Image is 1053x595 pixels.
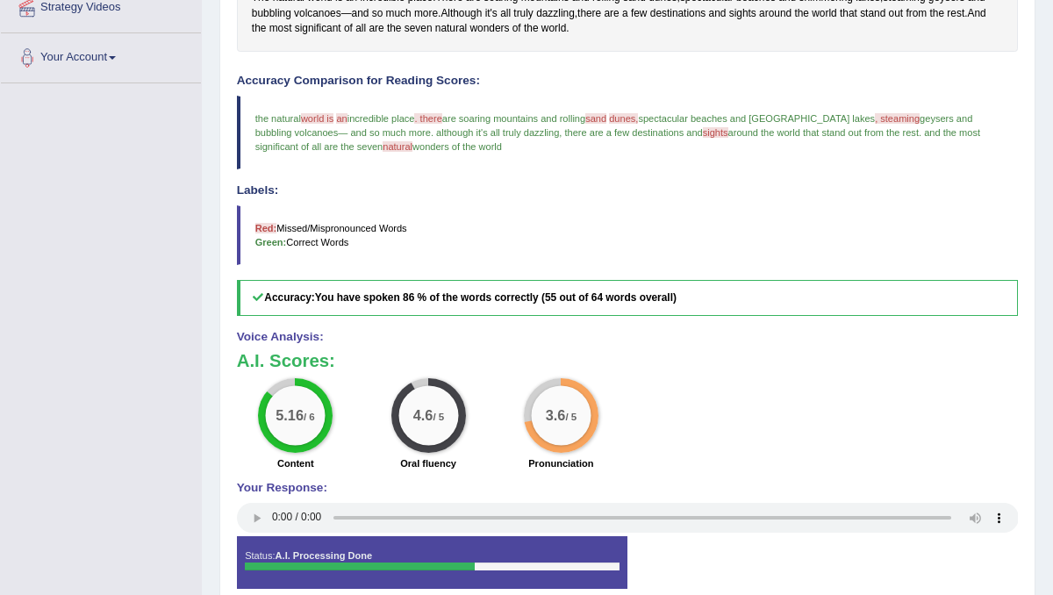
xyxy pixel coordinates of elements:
label: Oral fluency [400,456,456,470]
small: / 6 [304,412,315,423]
span: — [338,127,347,138]
big: 3.6 [546,408,566,424]
span: around the world that stand out from the rest [728,127,919,138]
span: Click to see word definition [414,6,438,22]
span: there are a few destinations and [565,127,703,138]
h4: Labels: [237,184,1019,197]
span: dunes, [609,113,638,124]
span: Click to see word definition [294,6,341,22]
span: Click to see word definition [295,21,341,37]
span: Click to see word definition [968,6,986,22]
span: Click to see word definition [812,6,836,22]
span: Click to see word definition [605,6,620,22]
b: Red: [255,223,277,233]
small: / 5 [433,412,444,423]
span: sand [585,113,606,124]
span: Click to see word definition [513,6,533,22]
span: Click to see word definition [269,21,292,37]
div: Status: [237,536,627,589]
span: Click to see word definition [650,6,706,22]
span: the natural [255,113,301,124]
span: . there [414,113,441,124]
span: natural [383,141,412,152]
big: 4.6 [412,408,433,424]
span: Click to see word definition [344,21,353,37]
span: Click to see word definition [405,21,433,37]
span: Click to see word definition [435,21,467,37]
h4: Voice Analysis: [237,331,1019,344]
span: Click to see word definition [441,6,482,22]
span: Click to see word definition [709,6,727,22]
b: Green: [255,237,287,247]
span: Click to see word definition [906,6,927,22]
span: Click to see word definition [729,6,756,22]
span: sights [703,127,728,138]
b: A.I. Scores: [237,351,335,370]
span: incredible place [347,113,415,124]
strong: A.I. Processing Done [276,550,373,561]
label: Content [277,456,314,470]
span: Click to see word definition [500,6,511,22]
h4: Your Response: [237,482,1019,495]
b: You have spoken 86 % of the words correctly (55 out of 64 words overall) [315,291,677,304]
span: Click to see word definition [512,21,521,37]
span: and so much more [350,127,431,138]
span: Click to see word definition [252,21,267,37]
span: Click to see word definition [252,6,291,22]
span: world is [301,113,333,124]
span: Click to see word definition [386,6,412,22]
span: although it's all truly dazzling [436,127,559,138]
span: Click to see word definition [622,6,628,22]
label: Pronunciation [528,456,593,470]
span: Click to see word definition [577,6,601,22]
big: 5.16 [276,408,304,424]
h4: Accuracy Comparison for Reading Scores: [237,75,1019,88]
small: / 5 [565,412,577,423]
span: Click to see word definition [759,6,792,22]
a: Your Account [1,33,201,77]
span: Click to see word definition [947,6,964,22]
span: Click to see word definition [387,21,402,37]
span: . [431,127,433,138]
h5: Accuracy: [237,280,1019,316]
span: Click to see word definition [860,6,885,22]
span: Click to see word definition [524,21,539,37]
span: spectacular beaches and [GEOGRAPHIC_DATA] lakes [638,113,875,124]
span: Click to see word definition [889,6,904,22]
span: Click to see word definition [541,21,566,37]
span: are soaring mountains and rolling [442,113,585,124]
span: Click to see word definition [369,21,383,37]
span: wonders of the world [412,141,502,152]
span: geysers and bubbling volcanoes [255,113,976,138]
span: Click to see word definition [352,6,369,22]
span: Click to see word definition [930,6,945,22]
span: Click to see word definition [485,6,498,22]
span: Click to see word definition [372,6,383,22]
span: Click to see word definition [469,21,509,37]
span: Click to see word definition [840,6,857,22]
span: Click to see word definition [631,6,648,22]
span: , steaming [875,113,920,124]
span: . [919,127,921,138]
blockquote: Missed/Mispronounced Words Correct Words [237,205,1019,265]
span: Click to see word definition [536,6,575,22]
span: an [336,113,347,124]
span: Click to see word definition [355,21,366,37]
span: , [559,127,562,138]
span: Click to see word definition [794,6,809,22]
